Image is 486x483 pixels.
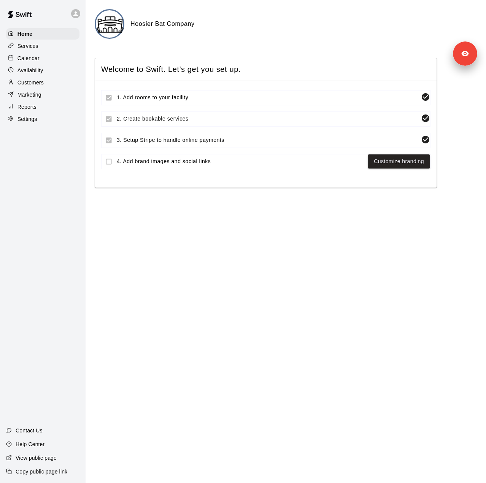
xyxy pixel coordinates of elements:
a: Settings [6,113,79,125]
a: Availability [6,65,79,76]
p: Contact Us [16,427,43,434]
p: Availability [17,67,43,74]
span: 2. Create bookable services [117,115,418,123]
img: Hoosier Bat Company logo [96,10,124,39]
a: Customers [6,77,79,88]
h6: Hoosier Bat Company [130,19,195,29]
a: Customize branding [374,157,424,166]
a: Reports [6,101,79,113]
span: 3. Setup Stripe to handle online payments [117,136,418,144]
a: Marketing [6,89,79,100]
span: 1. Add rooms to your facility [117,94,418,102]
p: Reports [17,103,37,111]
span: 4. Add brand images and social links [117,157,365,165]
p: Help Center [16,440,44,448]
button: Customize branding [368,154,430,168]
a: Calendar [6,52,79,64]
p: Settings [17,115,37,123]
a: Home [6,28,79,40]
p: Copy public page link [16,468,67,475]
p: Marketing [17,91,41,99]
p: Customers [17,79,44,86]
p: Home [17,30,33,38]
p: Calendar [17,54,40,62]
p: View public page [16,454,57,462]
a: Services [6,40,79,52]
span: Welcome to Swift. Let's get you set up. [101,64,430,75]
p: Services [17,42,38,50]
